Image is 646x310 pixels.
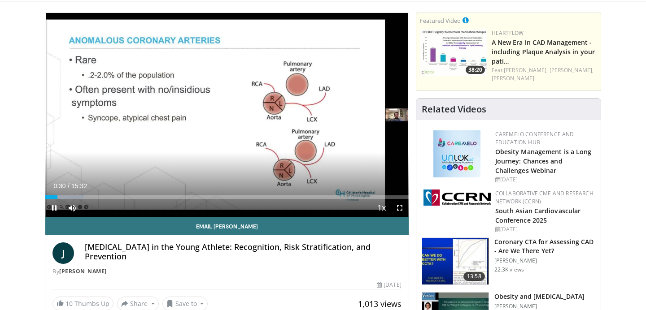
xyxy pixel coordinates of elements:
[494,303,585,310] p: [PERSON_NAME]
[420,17,461,25] small: Featured Video
[422,238,489,284] img: 34b2b9a4-89e5-4b8c-b553-8a638b61a706.150x105_q85_crop-smart_upscale.jpg
[68,182,70,189] span: /
[420,29,487,76] img: 738d0e2d-290f-4d89-8861-908fb8b721dc.150x105_q85_crop-smart_upscale.jpg
[495,130,574,146] a: CaReMeLO Conference and Education Hub
[492,66,597,82] div: Feat.
[63,199,81,217] button: Mute
[420,29,487,76] a: 38:20
[495,207,581,224] a: South Asian Cardiovascular Conference 2025
[377,281,401,289] div: [DATE]
[422,237,595,285] a: 13:58 Coronary CTA for Assessing CAD - Are We There Yet? [PERSON_NAME] 22.3K views
[358,298,402,309] span: 1,013 views
[492,38,595,65] a: A New Era in CAD Management - including Plaque Analysis in your pati…
[550,66,594,74] a: [PERSON_NAME],
[466,66,485,74] span: 38:20
[52,242,74,264] a: J
[494,292,585,301] h3: Obesity and [MEDICAL_DATA]
[463,272,485,281] span: 13:58
[45,199,63,217] button: Pause
[492,29,524,37] a: Heartflow
[52,267,402,276] div: By
[373,199,391,217] button: Playback Rate
[45,217,409,235] a: Email [PERSON_NAME]
[495,189,594,205] a: Collaborative CME and Research Network (CCRN)
[53,182,65,189] span: 0:30
[494,237,595,255] h3: Coronary CTA for Assessing CAD - Are We There Yet?
[433,130,480,177] img: 45df64a9-a6de-482c-8a90-ada250f7980c.png.150x105_q85_autocrop_double_scale_upscale_version-0.2.jpg
[391,199,409,217] button: Fullscreen
[492,74,534,82] a: [PERSON_NAME]
[423,189,491,206] img: a04ee3ba-8487-4636-b0fb-5e8d268f3737.png.150x105_q85_autocrop_double_scale_upscale_version-0.2.png
[422,104,486,115] h4: Related Videos
[45,195,409,199] div: Progress Bar
[85,242,402,262] h4: [MEDICAL_DATA] in the Young Athlete: Recognition, Risk Stratification, and Prevention
[495,176,594,184] div: [DATE]
[494,266,524,273] p: 22.3K views
[45,13,409,217] video-js: Video Player
[59,267,107,275] a: [PERSON_NAME]
[494,257,595,264] p: [PERSON_NAME]
[495,225,594,233] div: [DATE]
[504,66,548,74] a: [PERSON_NAME],
[71,182,87,189] span: 15:32
[65,299,73,308] span: 10
[495,147,592,175] a: Obesity Management is a Long Journey: Chances and Challenges Webinar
